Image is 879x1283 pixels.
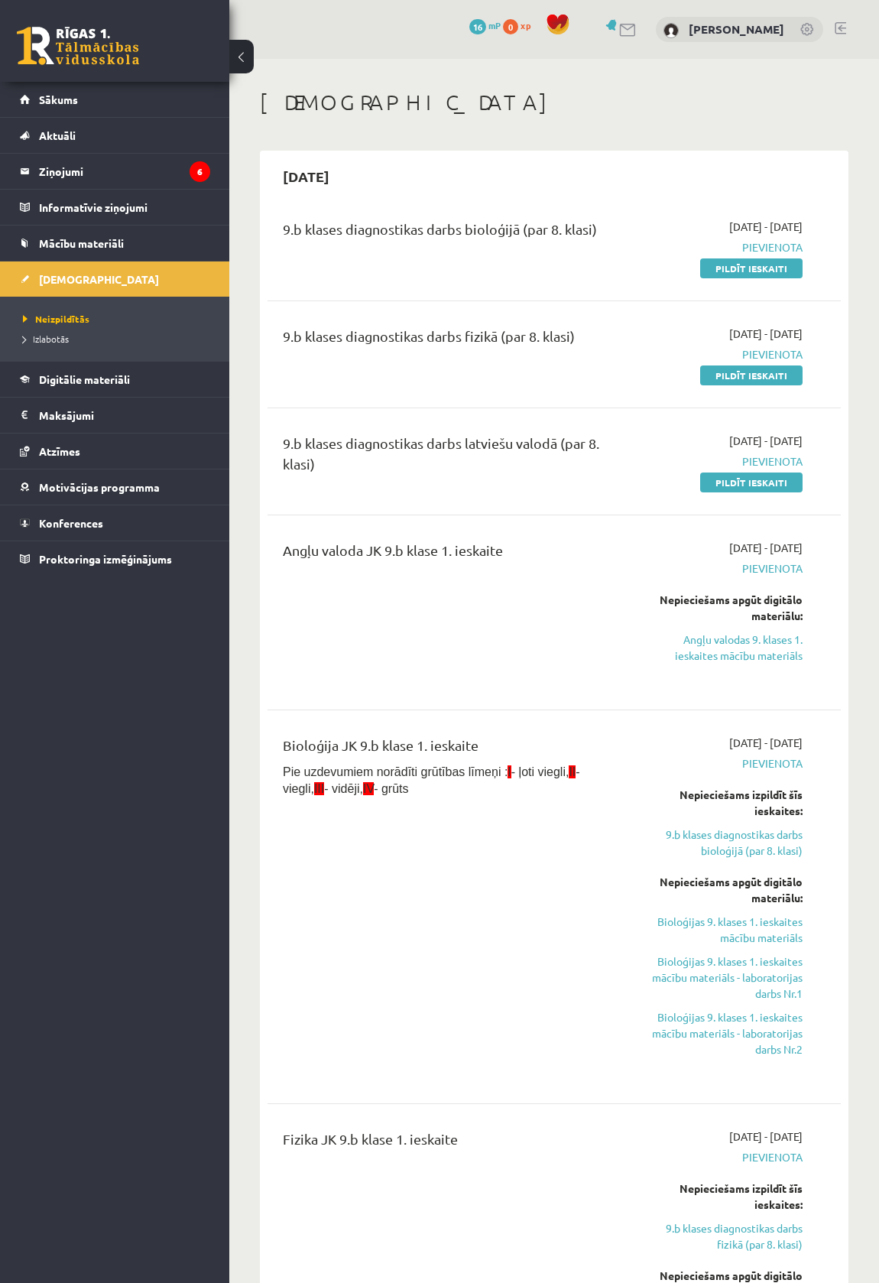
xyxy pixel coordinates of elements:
[644,787,803,819] div: Nepieciešams izpildīt šīs ieskaites:
[729,1129,803,1145] span: [DATE] - [DATE]
[283,765,580,795] span: Pie uzdevumiem norādīti grūtības līmeņi : - ļoti viegli, - viegli, - vidēji, - grūts
[39,552,172,566] span: Proktoringa izmēģinājums
[23,332,214,346] a: Izlabotās
[644,592,803,624] div: Nepieciešams apgūt digitālo materiālu:
[283,540,621,568] div: Angļu valoda JK 9.b klase 1. ieskaite
[644,755,803,771] span: Pievienota
[729,433,803,449] span: [DATE] - [DATE]
[268,158,345,194] h2: [DATE]
[700,258,803,278] a: Pildīt ieskaiti
[39,128,76,142] span: Aktuāli
[39,236,124,250] span: Mācību materiāli
[20,226,210,261] a: Mācību materiāli
[20,154,210,189] a: Ziņojumi6
[508,765,511,778] span: I
[644,560,803,577] span: Pievienota
[20,469,210,505] a: Motivācijas programma
[39,272,159,286] span: [DEMOGRAPHIC_DATA]
[20,505,210,541] a: Konferences
[729,326,803,342] span: [DATE] - [DATE]
[20,261,210,297] a: [DEMOGRAPHIC_DATA]
[283,326,621,354] div: 9.b klases diagnostikas darbs fizikā (par 8. klasi)
[39,444,80,458] span: Atzīmes
[729,735,803,751] span: [DATE] - [DATE]
[663,23,679,38] img: Ņikita Morozovs
[700,473,803,492] a: Pildīt ieskaiti
[20,190,210,225] a: Informatīvie ziņojumi
[503,19,518,34] span: 0
[283,433,621,482] div: 9.b klases diagnostikas darbs latviešu valodā (par 8. klasi)
[39,372,130,386] span: Digitālie materiāli
[729,540,803,556] span: [DATE] - [DATE]
[39,398,210,433] legend: Maksājumi
[283,1129,621,1157] div: Fizika JK 9.b klase 1. ieskaite
[521,19,530,31] span: xp
[39,154,210,189] legend: Ziņojumi
[20,82,210,117] a: Sākums
[283,735,621,763] div: Bioloģija JK 9.b klase 1. ieskaite
[569,765,576,778] span: II
[644,953,803,1002] a: Bioloģijas 9. klases 1. ieskaites mācību materiāls - laboratorijas darbs Nr.1
[39,93,78,106] span: Sākums
[190,161,210,182] i: 6
[644,914,803,946] a: Bioloģijas 9. klases 1. ieskaites mācību materiāls
[644,453,803,469] span: Pievienota
[20,362,210,397] a: Digitālie materiāli
[644,1149,803,1165] span: Pievienota
[469,19,501,31] a: 16 mP
[20,434,210,469] a: Atzīmes
[363,782,374,795] span: IV
[20,118,210,153] a: Aktuāli
[314,782,324,795] span: III
[23,313,89,325] span: Neizpildītās
[20,398,210,433] a: Maksājumi
[469,19,486,34] span: 16
[503,19,538,31] a: 0 xp
[644,346,803,362] span: Pievienota
[260,89,848,115] h1: [DEMOGRAPHIC_DATA]
[23,333,69,345] span: Izlabotās
[20,541,210,577] a: Proktoringa izmēģinājums
[644,632,803,664] a: Angļu valodas 9. klases 1. ieskaites mācību materiāls
[644,1009,803,1057] a: Bioloģijas 9. klases 1. ieskaites mācību materiāls - laboratorijas darbs Nr.2
[644,1220,803,1252] a: 9.b klases diagnostikas darbs fizikā (par 8. klasi)
[23,312,214,326] a: Neizpildītās
[729,219,803,235] span: [DATE] - [DATE]
[644,239,803,255] span: Pievienota
[39,480,160,494] span: Motivācijas programma
[488,19,501,31] span: mP
[17,27,139,65] a: Rīgas 1. Tālmācības vidusskola
[689,21,784,37] a: [PERSON_NAME]
[644,827,803,859] a: 9.b klases diagnostikas darbs bioloģijā (par 8. klasi)
[644,1181,803,1213] div: Nepieciešams izpildīt šīs ieskaites:
[39,516,103,530] span: Konferences
[39,190,210,225] legend: Informatīvie ziņojumi
[700,365,803,385] a: Pildīt ieskaiti
[283,219,621,247] div: 9.b klases diagnostikas darbs bioloģijā (par 8. klasi)
[644,874,803,906] div: Nepieciešams apgūt digitālo materiālu:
